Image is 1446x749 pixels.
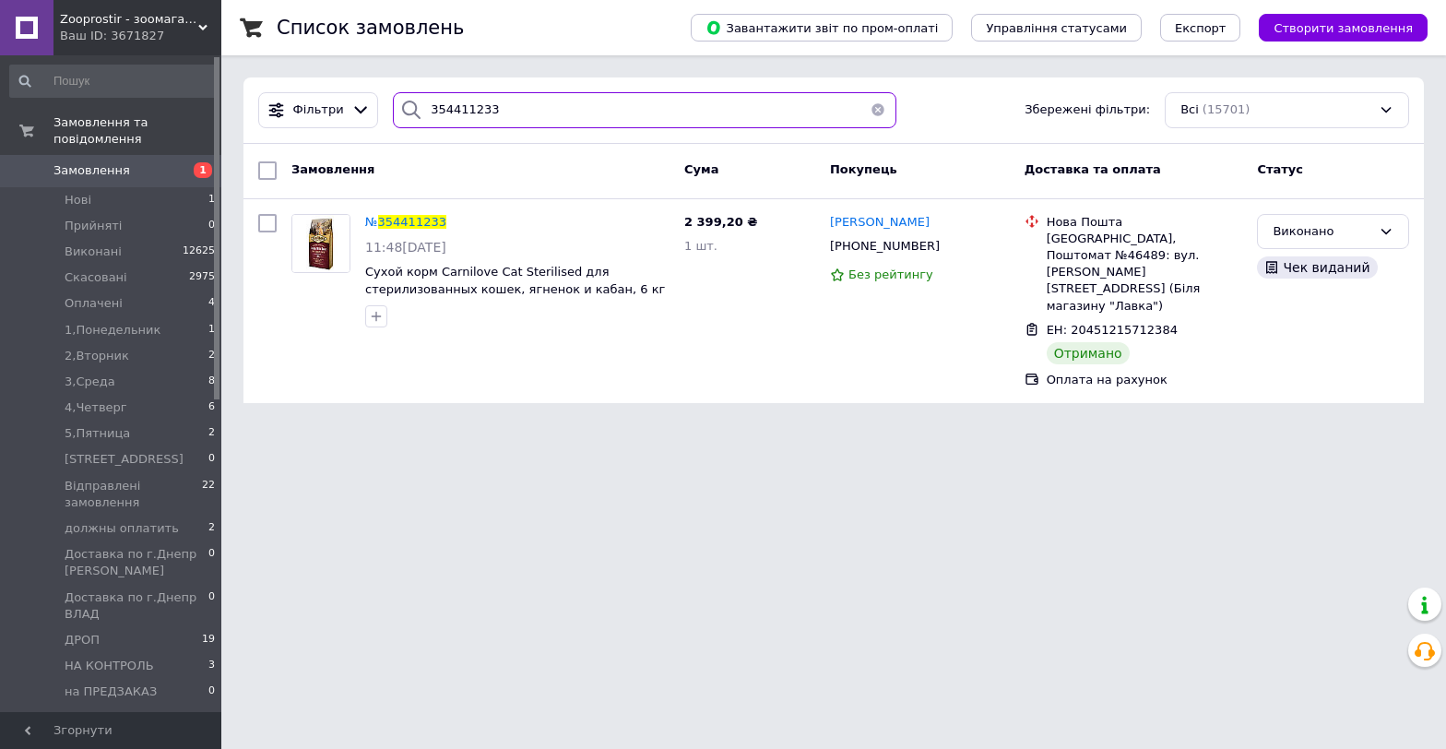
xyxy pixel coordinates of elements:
span: Без рейтингу [848,267,933,281]
a: Сухой корм Carnilove Cat Sterilised для стерилизованных кошек, ягненок и кабан, 6 кг [365,265,665,296]
span: 6 [208,399,215,416]
span: 30 [202,710,215,727]
span: 2 [208,425,215,442]
span: Створити замовлення [1274,21,1413,35]
span: Скасовані [65,269,127,286]
span: 1 [208,192,215,208]
span: Покупець [830,162,897,176]
span: Управління статусами [986,21,1127,35]
span: Експорт [1175,21,1227,35]
span: Cума [684,162,718,176]
span: 12625 [183,244,215,260]
span: 1 [194,162,212,178]
span: Збережені фільтри: [1025,101,1150,119]
span: Фільтри [293,101,344,119]
span: 354411233 [378,215,446,229]
img: Фото товару [292,215,350,272]
button: Завантажити звіт по пром-оплаті [691,14,953,42]
span: 2,Вторник [65,348,129,364]
span: 1 шт. [684,239,717,253]
span: Доставка по г.Днепр ВЛАД [65,589,208,623]
span: 0 [208,218,215,234]
div: Отримано [1047,342,1130,364]
button: Створити замовлення [1259,14,1428,42]
span: Новая почта [65,710,143,727]
span: № [365,215,378,229]
span: 0 [208,589,215,623]
span: 2 399,20 ₴ [684,215,757,229]
div: Нова Пошта [1047,214,1243,231]
span: Замовлення [53,162,130,179]
span: [PERSON_NAME] [830,215,930,229]
span: 4 [208,295,215,312]
a: Створити замовлення [1240,20,1428,34]
button: Очистить [859,92,896,128]
span: 19 [202,632,215,648]
span: Виконані [65,244,122,260]
button: Експорт [1160,14,1241,42]
span: 0 [208,546,215,579]
span: на ПРЕДЗАКАЗ [65,684,157,700]
span: ДРОП [65,632,100,648]
span: Доставка та оплата [1025,162,1161,176]
span: [PHONE_NUMBER] [830,239,940,253]
div: Оплата на рахунок [1047,372,1243,388]
span: 5,Пятница [65,425,130,442]
span: Замовлення та повідомлення [53,114,221,148]
span: НА КОНТРОЛЬ [65,658,154,674]
span: Нові [65,192,91,208]
div: Чек виданий [1257,256,1377,279]
button: Управління статусами [971,14,1142,42]
span: 22 [202,478,215,511]
span: 0 [208,451,215,468]
span: Статус [1257,162,1303,176]
span: (15701) [1203,102,1250,116]
span: 2 [208,520,215,537]
span: 0 [208,684,215,700]
span: 2 [208,348,215,364]
span: должны оплатить [65,520,179,537]
span: 3 [208,658,215,674]
span: [STREET_ADDRESS] [65,451,184,468]
span: 4,Четверг [65,399,127,416]
span: Всі [1180,101,1199,119]
span: Прийняті [65,218,122,234]
span: 1 [208,322,215,339]
span: Оплачені [65,295,123,312]
input: Пошук за номером замовлення, ПІБ покупця, номером телефону, Email, номером накладної [393,92,896,128]
span: 1,Понедельник [65,322,160,339]
div: Виконано [1273,222,1371,242]
a: Фото товару [291,214,350,273]
span: Відправлені замовлення [65,478,202,511]
span: 8 [208,374,215,390]
span: Zooprostir - зоомагазин [60,11,198,28]
span: Завантажити звіт по пром-оплаті [705,19,938,36]
span: ЕН: 20451215712384 [1047,323,1178,337]
span: 3,Среда [65,374,115,390]
div: Ваш ID: 3671827 [60,28,221,44]
span: 2975 [189,269,215,286]
span: Замовлення [291,162,374,176]
input: Пошук [9,65,217,98]
span: 11:48[DATE] [365,240,446,255]
h1: Список замовлень [277,17,464,39]
span: Доставка по г.Днепр [PERSON_NAME] [65,546,208,579]
a: [PERSON_NAME] [830,214,930,232]
div: [GEOGRAPHIC_DATA], Поштомат №46489: вул. [PERSON_NAME][STREET_ADDRESS] (Біля магазину "Лавка") [1047,231,1243,315]
a: №354411233 [365,215,446,229]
